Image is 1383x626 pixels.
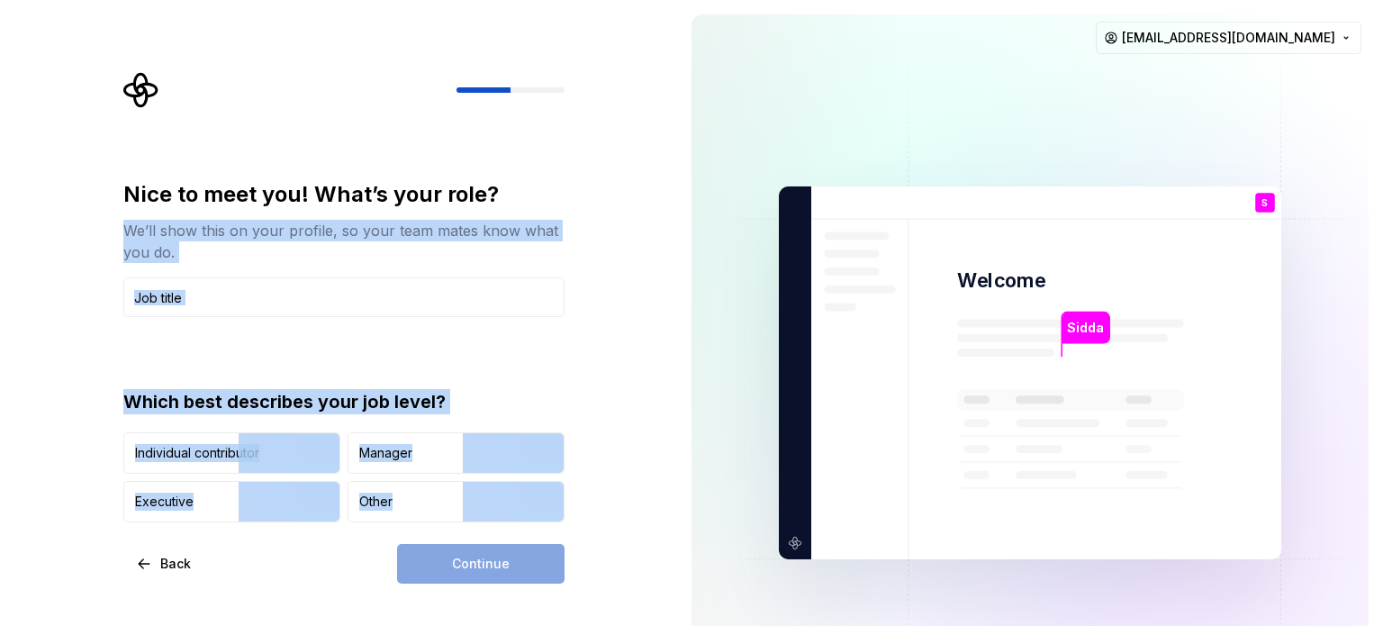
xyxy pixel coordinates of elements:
[123,220,565,263] div: We’ll show this on your profile, so your team mates know what you do.
[135,444,259,462] div: Individual contributor
[1122,29,1335,47] span: [EMAIL_ADDRESS][DOMAIN_NAME]
[123,180,565,209] div: Nice to meet you! What’s your role?
[359,444,412,462] div: Manager
[123,389,565,414] div: Which best describes your job level?
[957,268,1045,294] p: Welcome
[160,555,191,573] span: Back
[359,493,393,511] div: Other
[123,544,206,584] button: Back
[123,277,565,317] input: Job title
[1067,318,1104,338] p: Sidda
[1096,22,1361,54] button: [EMAIL_ADDRESS][DOMAIN_NAME]
[1261,198,1268,208] p: S
[123,72,159,108] svg: Supernova Logo
[135,493,194,511] div: Executive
